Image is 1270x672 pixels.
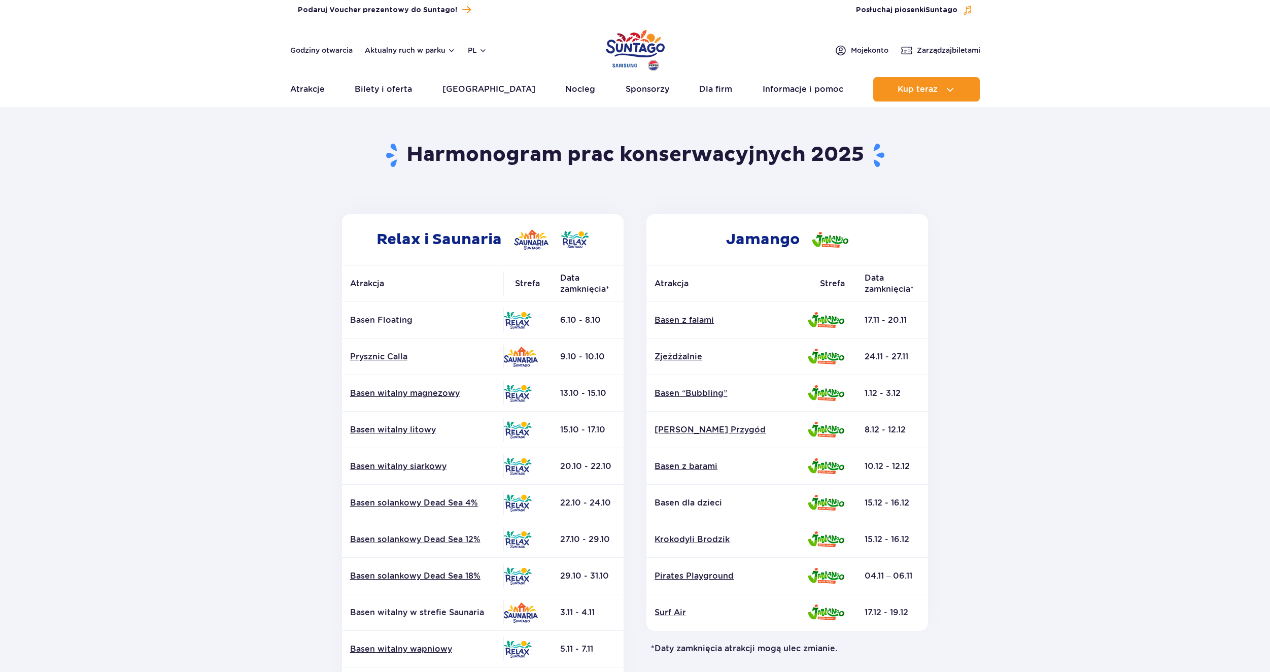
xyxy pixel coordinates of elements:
[552,521,624,558] td: 27.10 - 29.10
[290,77,325,102] a: Atrakcje
[338,142,932,169] h1: Harmonogram prac konserwacyjnych 2025
[350,534,495,545] a: Basen solankowy Dead Sea 12%
[552,412,624,448] td: 15.10 - 17.10
[350,315,495,326] p: Basen Floating
[808,531,844,547] img: Jamango
[856,558,928,594] td: 04.11 – 06.11
[655,424,800,435] a: [PERSON_NAME] Przygód
[699,77,732,102] a: Dla firm
[856,412,928,448] td: 8.12 - 12.12
[298,3,471,17] a: Podaruj Voucher prezentowy do Suntago!
[626,77,669,102] a: Sponsorzy
[655,570,800,582] a: Pirates Playground
[503,385,532,402] img: Relax
[365,46,456,54] button: Aktualny ruch w parku
[503,421,532,439] img: Relax
[342,214,624,265] h2: Relax i Saunaria
[552,339,624,375] td: 9.10 - 10.10
[552,265,624,302] th: Data zamknięcia*
[350,607,495,618] p: Basen witalny w strefie Saunaria
[342,265,503,302] th: Atrakcja
[552,594,624,631] td: 3.11 - 4.11
[898,85,938,94] span: Kup teraz
[350,497,495,509] a: Basen solankowy Dead Sea 4%
[514,229,548,250] img: Saunaria
[561,231,589,248] img: Relax
[503,347,538,367] img: Saunaria
[808,495,844,511] img: Jamango
[856,265,928,302] th: Data zamknięcia*
[350,570,495,582] a: Basen solankowy Dead Sea 18%
[925,7,957,14] span: Suntago
[552,558,624,594] td: 29.10 - 31.10
[655,461,800,472] a: Basen z barami
[350,388,495,399] a: Basen witalny magnezowy
[873,77,980,102] button: Kup teraz
[552,375,624,412] td: 13.10 - 15.10
[808,604,844,620] img: Jamango
[606,25,665,72] a: Park of Poland
[808,265,856,302] th: Strefa
[808,349,844,364] img: Jamango
[856,339,928,375] td: 24.11 - 27.11
[646,265,808,302] th: Atrakcja
[552,448,624,485] td: 20.10 - 22.10
[851,45,888,55] span: Moje konto
[655,534,800,545] a: Krokodyli Brodzik
[812,232,848,248] img: Jamango
[856,521,928,558] td: 15.12 - 16.12
[808,458,844,474] img: Jamango
[655,497,800,509] p: Basen dla dzieci
[856,375,928,412] td: 1.12 - 3.12
[655,351,800,362] a: Zjeżdżalnie
[350,351,495,362] a: Prysznic Calla
[808,385,844,401] img: Jamango
[856,485,928,521] td: 15.12 - 16.12
[643,643,933,654] p: *Daty zamknięcia atrakcji mogą ulec zmianie.
[763,77,843,102] a: Informacje i pomoc
[808,568,844,584] img: Jamango
[503,494,532,512] img: Relax
[808,422,844,438] img: Jamango
[565,77,595,102] a: Nocleg
[552,631,624,667] td: 5.11 - 7.11
[655,607,800,618] a: Surf Air
[298,5,457,15] span: Podaruj Voucher prezentowy do Suntago!
[350,644,495,655] a: Basen witalny wapniowy
[917,45,980,55] span: Zarządzaj biletami
[503,458,532,475] img: Relax
[856,5,957,15] span: Posłuchaj piosenki
[552,302,624,339] td: 6.10 - 8.10
[655,315,800,326] a: Basen z falami
[442,77,535,102] a: [GEOGRAPHIC_DATA]
[355,77,412,102] a: Bilety i oferta
[503,531,532,548] img: Relax
[856,5,973,15] button: Posłuchaj piosenkiSuntago
[503,602,538,623] img: Saunaria
[901,44,980,56] a: Zarządzajbiletami
[856,594,928,631] td: 17.12 - 19.12
[856,448,928,485] td: 10.12 - 12.12
[856,302,928,339] td: 17.11 - 20.11
[350,461,495,472] a: Basen witalny siarkowy
[503,312,532,329] img: Relax
[835,44,888,56] a: Mojekonto
[552,485,624,521] td: 22.10 - 24.10
[655,388,800,399] a: Basen “Bubbling”
[468,45,487,55] button: pl
[808,312,844,328] img: Jamango
[646,214,928,265] h2: Jamango
[503,641,532,658] img: Relax
[503,265,552,302] th: Strefa
[290,45,353,55] a: Godziny otwarcia
[503,567,532,585] img: Relax
[350,424,495,435] a: Basen witalny litowy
